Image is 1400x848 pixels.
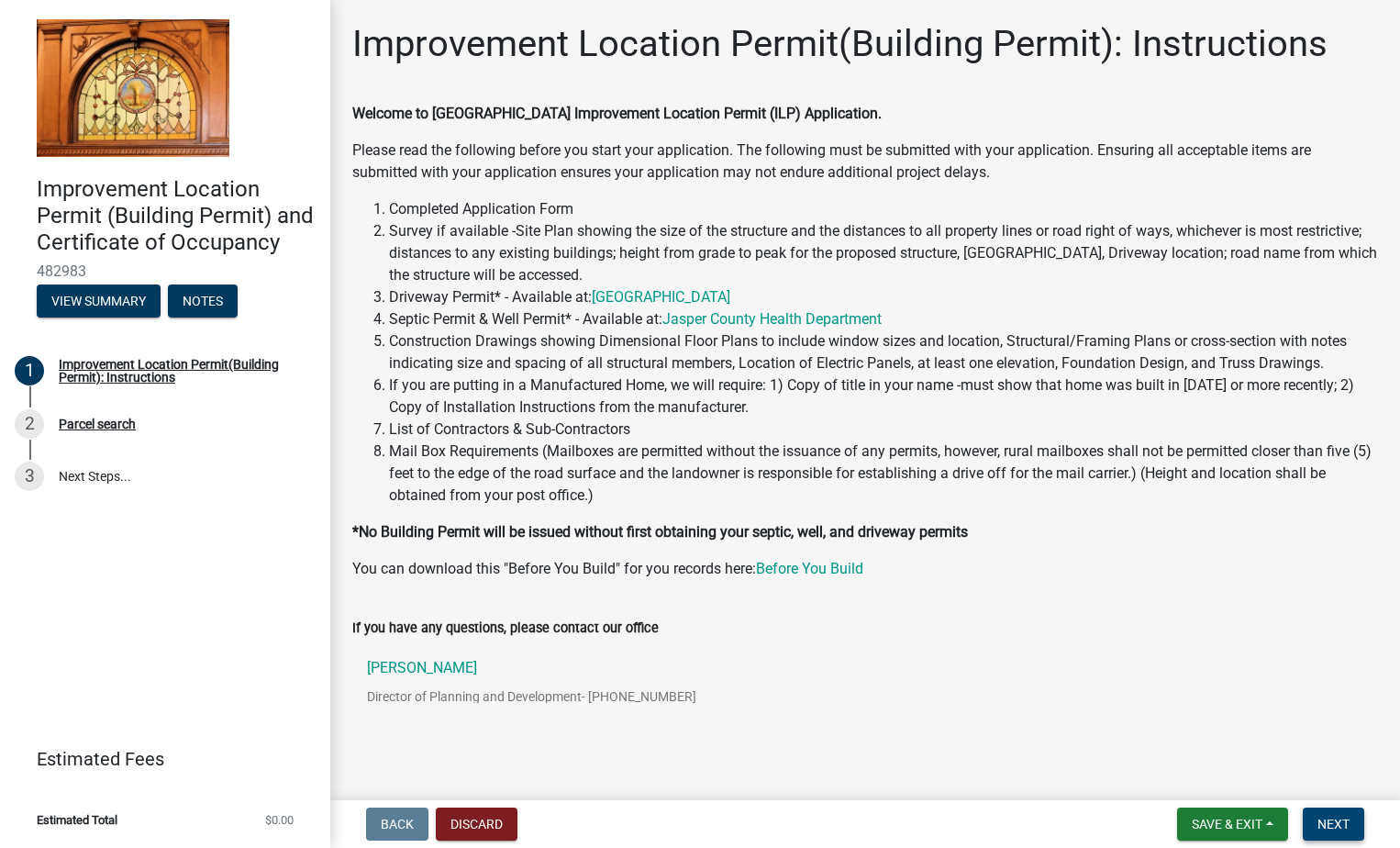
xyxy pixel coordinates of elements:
button: View Summary [37,285,161,318]
p: You can download this "Before You Build" for you records here: [352,558,1378,580]
div: 3 [15,462,44,491]
li: Mail Box Requirements (Mailboxes are permitted without the issuance of any permits, however, rura... [389,441,1378,507]
a: Estimated Fees [15,741,301,777]
span: Next [1317,817,1350,831]
wm-modal-confirm: Notes [168,296,238,310]
p: [PERSON_NAME] [367,661,696,675]
a: Before You Build [756,560,863,577]
button: Notes [168,285,238,318]
span: Back [381,817,414,831]
button: Discard [436,808,517,841]
a: [GEOGRAPHIC_DATA] [592,288,730,306]
h1: Improvement Location Permit(Building Permit): Instructions [352,22,1328,66]
a: Jasper County Health Department [662,310,882,328]
strong: Welcome to [GEOGRAPHIC_DATA] Improvement Location Permit (ILP) Application. [352,105,882,122]
span: Save & Exit [1192,817,1262,831]
span: 482983 [37,262,294,280]
li: Survey if available -Site Plan showing the size of the structure and the distances to all propert... [389,220,1378,286]
span: $0.00 [265,814,294,826]
a: [PERSON_NAME]Director of Planning and Development- [PHONE_NUMBER] [352,646,1378,732]
li: List of Contractors & Sub-Contractors [389,418,1378,441]
div: 1 [15,356,44,385]
li: If you are putting in a Manufactured Home, we will require: 1) Copy of title in your name -must s... [389,374,1378,418]
wm-modal-confirm: Summary [37,296,161,310]
li: Driveway Permit* - Available at: [389,286,1378,308]
label: If you have any questions, please contact our office [352,622,659,635]
p: Please read the following before you start your application. The following must be submitted with... [352,139,1378,184]
button: Back [366,808,428,841]
li: Septic Permit & Well Permit* - Available at: [389,308,1378,330]
button: Save & Exit [1177,808,1288,841]
span: - [PHONE_NUMBER] [582,689,696,704]
li: Completed Application Form [389,198,1378,220]
h4: Improvement Location Permit (Building Permit) and Certificate of Occupancy [37,176,316,255]
div: 2 [15,409,44,439]
img: Jasper County, Indiana [37,19,229,157]
p: Director of Planning and Development [367,690,726,703]
div: Improvement Location Permit(Building Permit): Instructions [59,358,301,384]
strong: *No Building Permit will be issued without first obtaining your septic, well, and driveway permits [352,523,968,541]
span: Estimated Total [37,814,117,826]
button: Next [1303,808,1364,841]
li: Construction Drawings showing Dimensional Floor Plans to include window sizes and location, Struc... [389,330,1378,374]
div: Parcel search [59,418,136,430]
